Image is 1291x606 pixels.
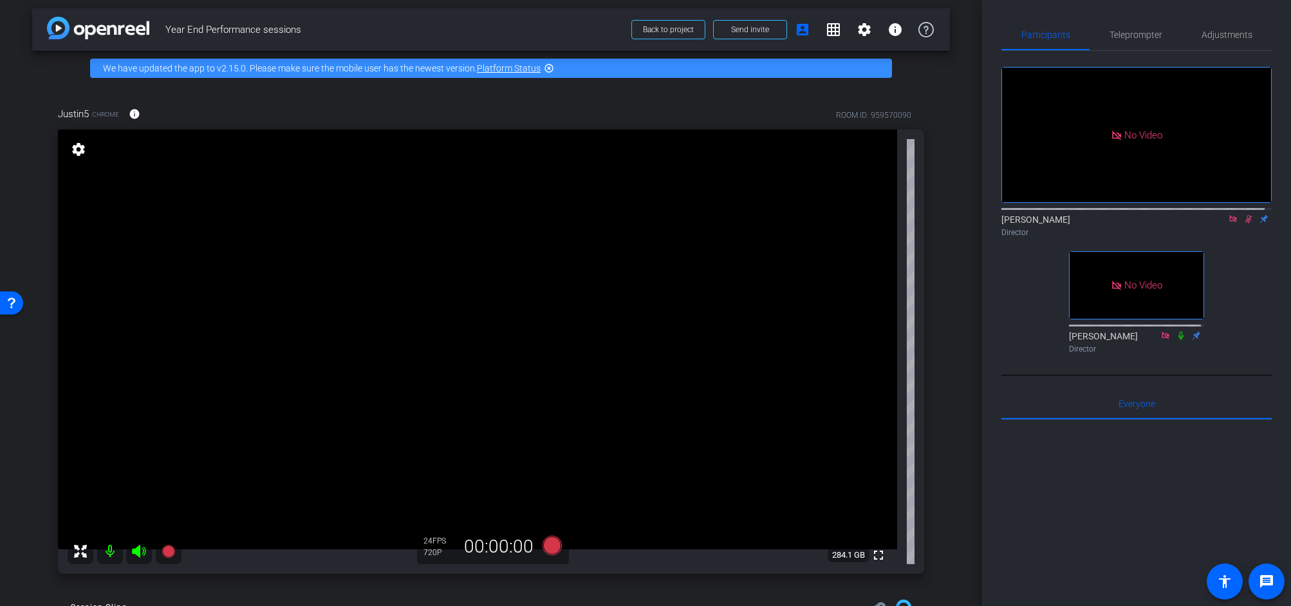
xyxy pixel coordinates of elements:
[456,536,542,558] div: 00:00:00
[129,108,140,120] mat-icon: info
[90,59,892,78] div: We have updated the app to v2.15.0. Please make sure the mobile user has the newest version.
[58,107,89,121] span: Justin5
[887,22,903,37] mat-icon: info
[423,536,456,546] div: 24
[1069,330,1204,355] div: [PERSON_NAME]
[631,20,705,39] button: Back to project
[826,22,841,37] mat-icon: grid_on
[423,547,456,558] div: 720P
[1202,30,1252,39] span: Adjustments
[795,22,810,37] mat-icon: account_box
[643,25,694,34] span: Back to project
[1217,574,1232,589] mat-icon: accessibility
[1119,399,1155,408] span: Everyone
[544,63,554,73] mat-icon: highlight_off
[432,536,446,545] span: FPS
[1021,30,1070,39] span: Participants
[713,20,787,39] button: Send invite
[1124,279,1162,291] span: No Video
[1069,343,1204,355] div: Director
[70,142,88,157] mat-icon: settings
[1110,30,1162,39] span: Teleprompter
[731,24,769,35] span: Send invite
[1124,129,1162,140] span: No Video
[1259,574,1274,589] mat-icon: message
[836,109,911,121] div: ROOM ID: 959570090
[1001,227,1272,238] div: Director
[165,17,624,43] span: Year End Performance sessions
[47,17,149,39] img: app-logo
[92,109,119,119] span: Chrome
[1001,213,1272,238] div: [PERSON_NAME]
[871,547,886,563] mat-icon: fullscreen
[477,63,541,73] a: Platform Status
[857,22,872,37] mat-icon: settings
[828,547,869,563] span: 284.1 GB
